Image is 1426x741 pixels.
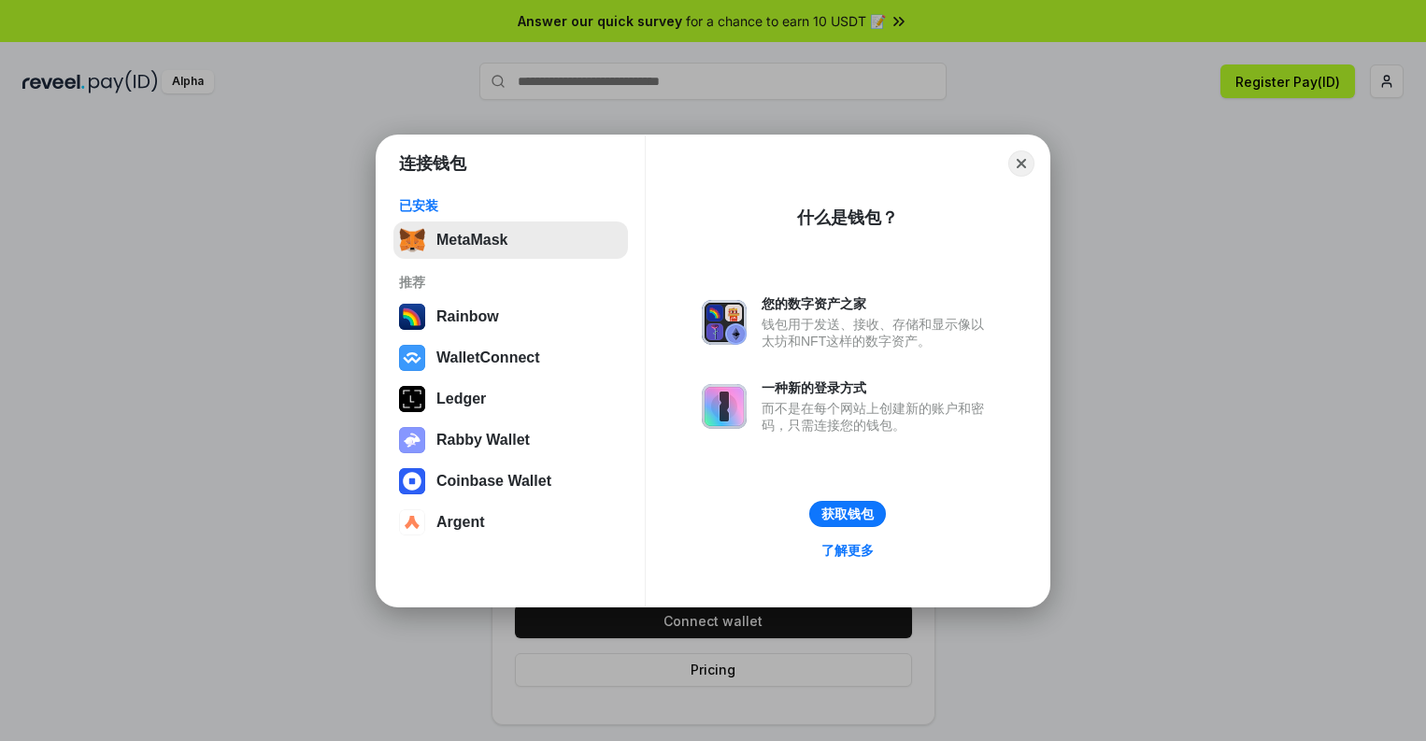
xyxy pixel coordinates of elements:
img: svg+xml,%3Csvg%20fill%3D%22none%22%20height%3D%2233%22%20viewBox%3D%220%200%2035%2033%22%20width%... [399,227,425,253]
button: MetaMask [393,221,628,259]
div: Rainbow [436,308,499,325]
a: 了解更多 [810,538,885,563]
img: svg+xml,%3Csvg%20width%3D%22120%22%20height%3D%22120%22%20viewBox%3D%220%200%20120%20120%22%20fil... [399,304,425,330]
div: 什么是钱包？ [797,207,898,229]
button: Rabby Wallet [393,421,628,459]
img: svg+xml,%3Csvg%20width%3D%2228%22%20height%3D%2228%22%20viewBox%3D%220%200%2028%2028%22%20fill%3D... [399,509,425,535]
div: Coinbase Wallet [436,473,551,490]
div: 一种新的登录方式 [762,379,993,396]
div: 了解更多 [821,542,874,559]
button: WalletConnect [393,339,628,377]
div: 而不是在每个网站上创建新的账户和密码，只需连接您的钱包。 [762,400,993,434]
div: MetaMask [436,232,507,249]
button: Argent [393,504,628,541]
button: Ledger [393,380,628,418]
div: WalletConnect [436,349,540,366]
img: svg+xml,%3Csvg%20width%3D%2228%22%20height%3D%2228%22%20viewBox%3D%220%200%2028%2028%22%20fill%3D... [399,468,425,494]
button: 获取钱包 [809,501,886,527]
button: Coinbase Wallet [393,463,628,500]
img: svg+xml,%3Csvg%20xmlns%3D%22http%3A%2F%2Fwww.w3.org%2F2000%2Fsvg%22%20width%3D%2228%22%20height%3... [399,386,425,412]
div: Argent [436,514,485,531]
div: 推荐 [399,274,622,291]
div: Ledger [436,391,486,407]
h1: 连接钱包 [399,152,466,175]
div: 已安装 [399,197,622,214]
button: Rainbow [393,298,628,335]
div: 获取钱包 [821,506,874,522]
div: Rabby Wallet [436,432,530,449]
img: svg+xml,%3Csvg%20width%3D%2228%22%20height%3D%2228%22%20viewBox%3D%220%200%2028%2028%22%20fill%3D... [399,345,425,371]
img: svg+xml,%3Csvg%20xmlns%3D%22http%3A%2F%2Fwww.w3.org%2F2000%2Fsvg%22%20fill%3D%22none%22%20viewBox... [399,427,425,453]
button: Close [1008,150,1034,177]
div: 您的数字资产之家 [762,295,993,312]
div: 钱包用于发送、接收、存储和显示像以太坊和NFT这样的数字资产。 [762,316,993,349]
img: svg+xml,%3Csvg%20xmlns%3D%22http%3A%2F%2Fwww.w3.org%2F2000%2Fsvg%22%20fill%3D%22none%22%20viewBox... [702,300,747,345]
img: svg+xml,%3Csvg%20xmlns%3D%22http%3A%2F%2Fwww.w3.org%2F2000%2Fsvg%22%20fill%3D%22none%22%20viewBox... [702,384,747,429]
